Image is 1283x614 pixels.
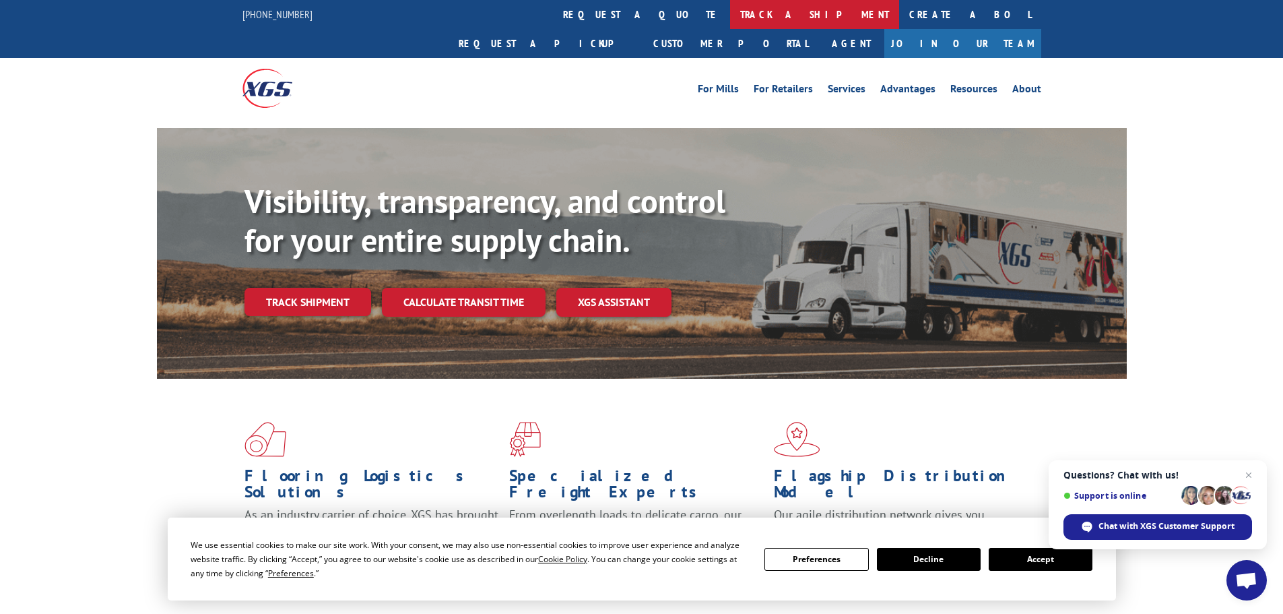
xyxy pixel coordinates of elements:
a: For Mills [698,84,739,98]
button: Decline [877,548,981,571]
button: Preferences [764,548,868,571]
a: Customer Portal [643,29,818,58]
button: Accept [989,548,1092,571]
span: Close chat [1241,467,1257,483]
img: xgs-icon-total-supply-chain-intelligence-red [244,422,286,457]
a: [PHONE_NUMBER] [242,7,312,21]
span: Questions? Chat with us! [1063,470,1252,481]
a: Agent [818,29,884,58]
p: From overlength loads to delicate cargo, our experienced staff knows the best way to move your fr... [509,507,764,567]
a: Track shipment [244,288,371,316]
h1: Specialized Freight Experts [509,468,764,507]
a: Advantages [880,84,935,98]
span: Preferences [268,567,314,579]
a: Request a pickup [449,29,643,58]
a: Resources [950,84,997,98]
span: Support is online [1063,491,1177,501]
img: xgs-icon-flagship-distribution-model-red [774,422,820,457]
div: Open chat [1226,560,1267,601]
a: XGS ASSISTANT [556,288,671,317]
div: Cookie Consent Prompt [168,518,1116,601]
span: As an industry carrier of choice, XGS has brought innovation and dedication to flooring logistics... [244,507,498,555]
div: We use essential cookies to make our site work. With your consent, we may also use non-essential ... [191,538,748,580]
h1: Flooring Logistics Solutions [244,468,499,507]
a: Services [828,84,865,98]
h1: Flagship Distribution Model [774,468,1028,507]
a: Calculate transit time [382,288,546,317]
a: For Retailers [754,84,813,98]
a: Join Our Team [884,29,1041,58]
img: xgs-icon-focused-on-flooring-red [509,422,541,457]
b: Visibility, transparency, and control for your entire supply chain. [244,180,725,261]
span: Our agile distribution network gives you nationwide inventory management on demand. [774,507,1022,539]
span: Cookie Policy [538,553,587,565]
div: Chat with XGS Customer Support [1063,514,1252,540]
span: Chat with XGS Customer Support [1098,520,1235,532]
a: About [1012,84,1041,98]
